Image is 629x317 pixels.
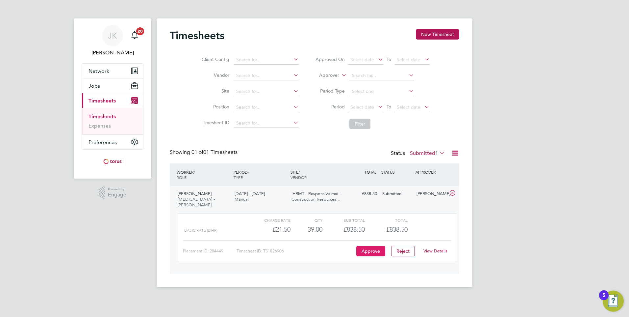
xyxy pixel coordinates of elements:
span: / [298,169,300,175]
nav: Main navigation [74,18,151,179]
span: TYPE [234,175,243,180]
h2: Timesheets [170,29,224,42]
span: Network [88,68,109,74]
input: Search for... [234,103,299,112]
span: Preferences [88,139,117,145]
label: Submitted [410,150,445,157]
div: £838.50 [322,224,365,235]
div: Timesheet ID: TS1826906 [237,246,355,256]
span: Construction Resources… [291,196,340,202]
span: Jobs [88,83,100,89]
label: Timesheet ID [200,120,229,126]
label: Position [200,104,229,110]
label: Vendor [200,72,229,78]
a: Go to home page [82,156,143,167]
span: TOTAL [365,169,376,175]
a: Expenses [88,123,111,129]
span: To [385,55,393,64]
span: Select date [397,57,420,63]
span: Select date [350,104,374,110]
span: [PERSON_NAME] [178,191,212,196]
span: Select date [397,104,420,110]
span: Select date [350,57,374,63]
span: [MEDICAL_DATA] - [PERSON_NAME] [178,196,215,208]
button: Timesheets [82,93,143,108]
div: APPROVER [414,166,448,178]
button: New Timesheet [416,29,459,40]
span: 01 of [191,149,203,156]
div: £838.50 [345,188,380,199]
div: 39.00 [290,224,322,235]
button: Preferences [82,135,143,149]
span: IHRMT - Responsive mai… [291,191,342,196]
label: Period Type [315,88,345,94]
div: Sub Total [322,216,365,224]
div: £21.50 [248,224,290,235]
span: [DATE] - [DATE] [235,191,265,196]
div: QTY [290,216,322,224]
button: Network [82,64,143,78]
span: / [248,169,249,175]
div: 5 [602,295,605,304]
label: Site [200,88,229,94]
span: 01 Timesheets [191,149,238,156]
span: Powered by [108,187,126,192]
span: £838.50 [386,225,408,233]
div: PERIOD [232,166,289,183]
div: Total [365,216,407,224]
span: VENDOR [290,175,307,180]
input: Search for... [234,119,299,128]
span: 1 [435,150,438,157]
a: 20 [128,25,141,46]
div: [PERSON_NAME] [414,188,448,199]
span: / [193,169,195,175]
input: Search for... [234,55,299,65]
div: Submitted [380,188,414,199]
a: Powered byEngage [99,187,127,199]
label: Approver [310,72,339,79]
div: Showing [170,149,239,156]
button: Filter [349,119,370,129]
div: SITE [289,166,346,183]
label: Period [315,104,345,110]
label: Approved On [315,56,345,62]
span: To [385,102,393,111]
button: Reject [391,246,415,256]
a: JK[PERSON_NAME] [82,25,143,57]
div: Charge rate [248,216,290,224]
div: Status [391,149,446,158]
label: Client Config [200,56,229,62]
button: Jobs [82,78,143,93]
button: Approve [356,246,385,256]
span: Basic Rate (£/HR) [184,228,217,233]
input: Search for... [234,71,299,80]
input: Search for... [349,71,414,80]
div: Timesheets [82,108,143,134]
span: ROLE [177,175,187,180]
span: Engage [108,192,126,198]
input: Search for... [234,87,299,96]
span: James Kane [82,49,143,57]
div: Placement ID: 284449 [183,246,237,256]
input: Select one [349,87,414,96]
span: Manual [235,196,249,202]
div: WORKER [175,166,232,183]
a: Timesheets [88,113,116,120]
div: STATUS [380,166,414,178]
a: View Details [423,248,447,254]
span: 20 [136,27,144,35]
img: torus-logo-retina.png [101,156,124,167]
span: JK [108,31,117,40]
span: Timesheets [88,98,116,104]
button: Open Resource Center, 5 new notifications [603,291,624,312]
